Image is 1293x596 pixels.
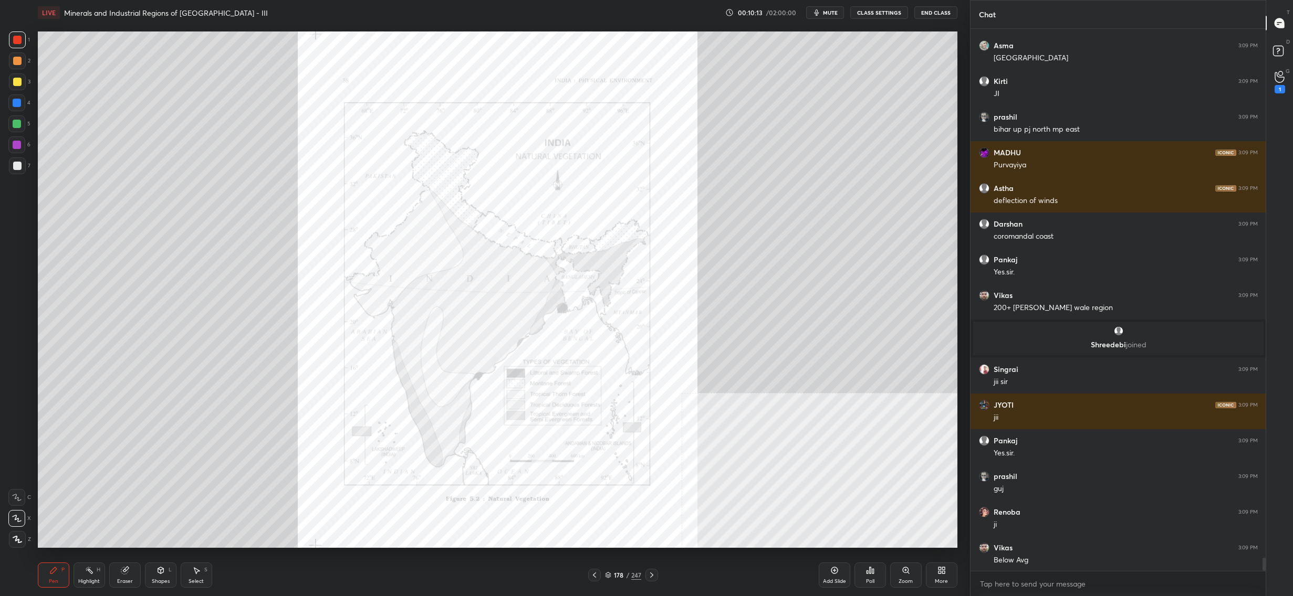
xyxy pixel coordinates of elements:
div: 247 [631,570,641,580]
div: Select [189,579,204,584]
div: Zoom [899,579,913,584]
div: Z [9,531,31,548]
div: P [61,567,65,572]
button: mute [806,6,844,19]
div: X [8,510,31,527]
div: H [97,567,100,572]
button: End Class [914,6,957,19]
div: 1 [1275,85,1285,93]
div: Shapes [152,579,170,584]
div: Eraser [117,579,133,584]
div: Poll [866,579,874,584]
div: 7 [9,157,30,174]
div: Add Slide [823,579,846,584]
div: 4 [8,94,30,111]
h4: Minerals and Industrial Regions of [GEOGRAPHIC_DATA] - III [64,8,268,18]
div: L [169,567,172,572]
div: 1 [9,31,30,48]
div: 3 [9,73,30,90]
span: mute [823,9,838,16]
div: / [626,572,629,578]
div: grid [971,29,1266,571]
div: 178 [613,572,624,578]
p: Chat [971,1,1004,28]
div: 5 [8,115,30,132]
div: Highlight [78,579,100,584]
div: S [204,567,207,572]
div: 2 [9,52,30,69]
div: 6 [8,136,30,153]
p: T [1287,8,1290,16]
div: More [935,579,948,584]
p: D [1286,38,1290,46]
div: C [8,489,31,506]
div: LIVE [38,6,60,19]
button: CLASS SETTINGS [850,6,908,19]
div: Pen [49,579,58,584]
p: G [1286,67,1290,75]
